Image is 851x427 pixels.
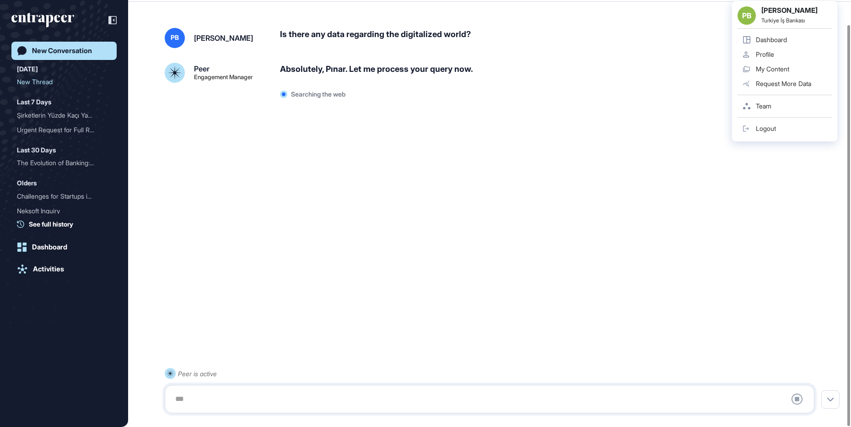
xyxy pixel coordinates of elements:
[33,265,64,273] div: Activities
[29,219,73,229] span: See full history
[32,243,67,251] div: Dashboard
[17,123,104,137] div: Urgent Request for Full R...
[17,108,111,123] div: Şirketlerin Yüzde Kaçı Yapay Zeka Kullanıyor?
[17,75,111,89] div: New Thread
[171,34,179,41] span: PB
[17,75,104,89] div: New Thread
[17,64,38,75] div: [DATE]
[32,47,92,55] div: New Conversation
[17,189,104,204] div: Challenges for Startups i...
[17,204,111,218] div: Neksoft Inquiry
[11,42,117,60] a: New Conversation
[17,97,51,108] div: Last 7 Days
[17,145,56,156] div: Last 30 Days
[17,204,104,218] div: Neksoft Inquiry
[11,13,74,27] div: entrapeer-logo
[194,65,210,72] div: Peer
[11,238,117,256] a: Dashboard
[17,123,111,137] div: Urgent Request for Full Report on Ecosystem Creation Between Banks, Startups, and Corporates
[17,178,37,189] div: Olders
[291,90,345,98] p: Searching the web
[280,63,473,76] div: Absolutely, Pınar. Let me process your query now.
[194,34,253,42] div: [PERSON_NAME]
[178,368,217,379] div: Peer is active
[17,156,104,170] div: The Evolution of Banking:...
[17,108,104,123] div: Şirketlerin Yüzde Kaçı Ya...
[17,219,117,229] a: See full history
[280,28,822,48] div: Is there any data regarding the digitalized world?
[17,156,111,170] div: The Evolution of Banking: Strategies for Banks to Foster Ecosystems between Corporates and Startups
[11,260,117,278] a: Activities
[194,74,253,80] div: Engagement Manager
[17,189,111,204] div: Challenges for Startups in Connecting with Corporates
